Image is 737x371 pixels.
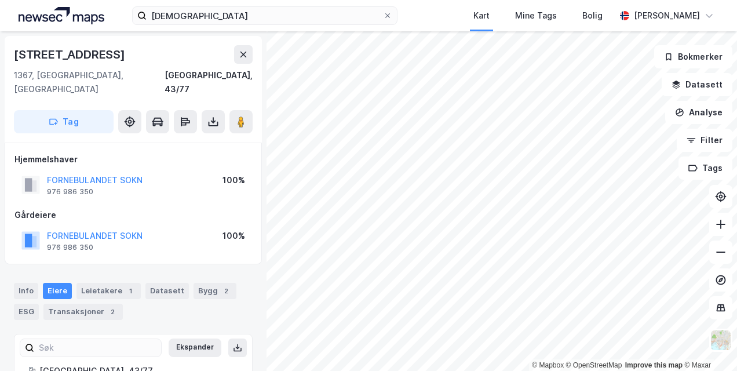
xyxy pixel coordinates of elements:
[14,45,127,64] div: [STREET_ADDRESS]
[76,283,141,299] div: Leietakere
[625,361,683,369] a: Improve this map
[679,315,737,371] iframe: Chat Widget
[582,9,603,23] div: Bolig
[14,304,39,320] div: ESG
[14,152,252,166] div: Hjemmelshaver
[677,129,732,152] button: Filter
[222,229,245,243] div: 100%
[43,304,123,320] div: Transaksjoner
[566,361,622,369] a: OpenStreetMap
[679,315,737,371] div: Kontrollprogram for chat
[678,157,732,180] button: Tags
[169,339,221,357] button: Ekspander
[654,45,732,68] button: Bokmerker
[14,68,165,96] div: 1367, [GEOGRAPHIC_DATA], [GEOGRAPHIC_DATA]
[47,187,93,197] div: 976 986 350
[665,101,732,124] button: Analyse
[14,283,38,299] div: Info
[473,9,490,23] div: Kart
[19,7,104,24] img: logo.a4113a55bc3d86da70a041830d287a7e.svg
[107,306,118,318] div: 2
[662,73,732,96] button: Datasett
[125,285,136,297] div: 1
[194,283,236,299] div: Bygg
[220,285,232,297] div: 2
[165,68,253,96] div: [GEOGRAPHIC_DATA], 43/77
[222,173,245,187] div: 100%
[47,243,93,252] div: 976 986 350
[34,339,161,357] input: Søk
[634,9,700,23] div: [PERSON_NAME]
[145,283,189,299] div: Datasett
[43,283,72,299] div: Eiere
[14,110,114,133] button: Tag
[14,208,252,222] div: Gårdeiere
[532,361,564,369] a: Mapbox
[515,9,557,23] div: Mine Tags
[147,7,382,24] input: Søk på adresse, matrikkel, gårdeiere, leietakere eller personer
